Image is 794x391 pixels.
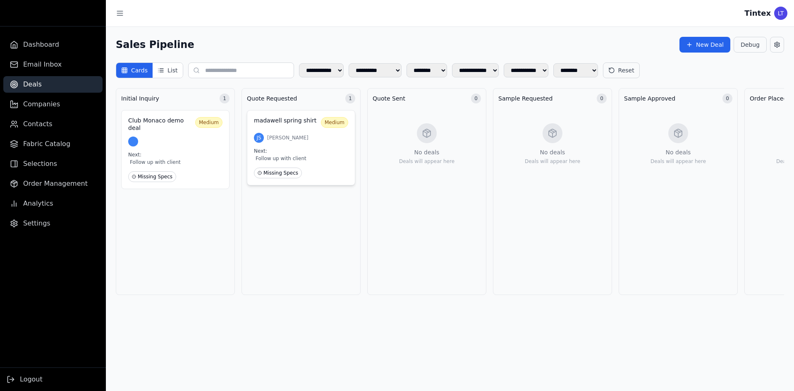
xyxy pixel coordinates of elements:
span: Contacts [23,119,53,129]
span: Medium [195,117,222,128]
h3: Club Monaco demo deal [128,117,192,132]
span: Follow up with client [128,158,222,166]
span: Analytics [23,199,53,209]
button: Reset [603,62,640,78]
button: List [153,63,182,78]
span: Companies [23,99,60,109]
a: Contacts [3,116,103,132]
span: Email Inbox [23,60,62,70]
p: Deals will appear here [525,158,580,165]
p: Deals will appear here [651,158,706,165]
a: Deals [3,76,103,93]
a: Settings [3,215,103,232]
a: Email Inbox [3,56,103,73]
div: JS [254,133,264,143]
span: [PERSON_NAME] [267,134,309,141]
a: Order Management [3,175,103,192]
p: No deals [666,148,691,156]
span: Missing Specs [254,168,302,178]
span: 1 [345,94,355,103]
h3: Order Placed [750,94,787,103]
span: Selections [23,159,57,169]
h3: Sample Approved [624,94,675,103]
h3: Quote Sent [373,94,405,103]
span: Fabric Catalog [23,139,70,149]
h3: Quote Requested [247,94,297,103]
button: Cards [116,63,153,78]
button: Logout [7,374,43,384]
h3: Initial Inquiry [121,94,159,103]
span: Follow up with client [254,154,348,163]
span: Missing Specs [128,171,176,182]
span: Deals [23,79,42,89]
a: Dashboard [3,36,103,53]
div: Tintex [744,7,771,19]
a: Analytics [3,195,103,212]
h3: madawell spring shirt [254,117,318,125]
span: Order Management [23,179,88,189]
a: Fabric Catalog [3,136,103,152]
span: Settings [23,218,50,228]
span: Next: [128,152,141,158]
span: 0 [471,94,481,103]
span: 1 [220,94,230,103]
button: Edit Deal Stages [770,37,784,53]
h3: Sample Requested [498,94,552,103]
span: 0 [597,94,607,103]
p: No deals [414,148,440,156]
p: No deals [540,148,565,156]
button: New Deal [679,37,730,53]
div: LT [774,7,787,20]
span: Dashboard [23,40,59,50]
span: Medium [321,117,348,128]
span: Logout [20,374,43,384]
button: Toggle sidebar [112,6,127,21]
a: Selections [3,156,103,172]
button: Debug [734,37,767,53]
p: Deals will appear here [399,158,454,165]
h1: Sales Pipeline [116,38,194,51]
a: Companies [3,96,103,113]
span: 0 [722,94,732,103]
span: Next: [254,148,267,154]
